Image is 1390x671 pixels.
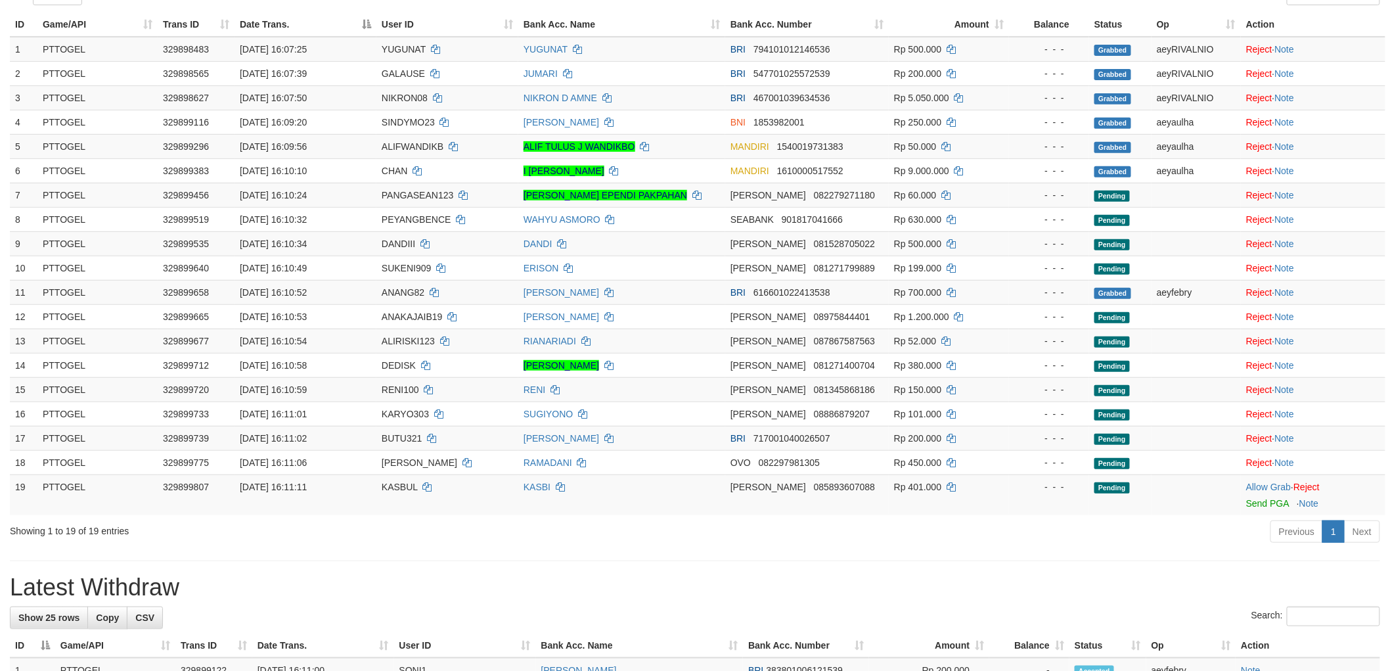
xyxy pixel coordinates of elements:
[10,402,37,426] td: 16
[894,384,941,395] span: Rp 150.000
[894,117,941,127] span: Rp 250.000
[1275,190,1295,200] a: Note
[37,329,158,353] td: PTTOGEL
[889,12,1009,37] th: Amount: activate to sort column ascending
[240,384,307,395] span: [DATE] 16:10:59
[1246,239,1272,249] a: Reject
[163,68,209,79] span: 329898565
[10,450,37,474] td: 18
[1246,117,1272,127] a: Reject
[1246,312,1272,322] a: Reject
[1287,607,1380,626] input: Search:
[894,336,937,346] span: Rp 52.000
[252,634,394,658] th: Date Trans.: activate to sort column ascending
[1094,458,1130,469] span: Pending
[382,360,416,371] span: DEDISK
[1094,288,1131,299] span: Grabbed
[894,263,941,273] span: Rp 199.000
[1009,12,1089,37] th: Balance
[163,312,209,322] span: 329899665
[382,433,422,444] span: BUTU321
[1299,498,1319,509] a: Note
[96,613,119,623] span: Copy
[37,110,158,134] td: PTTOGEL
[814,409,870,419] span: Copy 08886879207 to clipboard
[1275,141,1295,152] a: Note
[777,141,843,152] span: Copy 1540019731383 to clipboard
[163,287,209,298] span: 329899658
[1014,213,1084,226] div: - - -
[10,207,37,231] td: 8
[753,287,830,298] span: Copy 616601022413538 to clipboard
[240,44,307,55] span: [DATE] 16:07:25
[382,287,424,298] span: ANANG82
[240,190,307,200] span: [DATE] 16:10:24
[518,12,725,37] th: Bank Acc. Name: activate to sort column ascending
[163,141,209,152] span: 329899296
[1014,456,1084,469] div: - - -
[753,117,805,127] span: Copy 1853982001 to clipboard
[753,433,830,444] span: Copy 717001040026507 to clipboard
[382,68,425,79] span: GALAUSE
[163,166,209,176] span: 329899383
[382,93,428,103] span: NIKRON08
[1152,280,1241,304] td: aeyfebry
[1322,521,1345,543] a: 1
[1241,207,1385,231] td: ·
[1241,329,1385,353] td: ·
[1275,93,1295,103] a: Note
[782,214,843,225] span: Copy 901817041666 to clipboard
[1152,134,1241,158] td: aeyaulha
[1241,377,1385,402] td: ·
[777,166,843,176] span: Copy 1610000517552 to clipboard
[163,360,209,371] span: 329899712
[1241,426,1385,450] td: ·
[1275,44,1295,55] a: Note
[1246,360,1272,371] a: Reject
[163,384,209,395] span: 329899720
[37,231,158,256] td: PTTOGEL
[753,93,830,103] span: Copy 467001039634536 to clipboard
[1241,37,1385,62] td: ·
[175,634,252,658] th: Trans ID: activate to sort column ascending
[1094,409,1130,421] span: Pending
[730,166,769,176] span: MANDIRI
[10,304,37,329] td: 12
[135,613,154,623] span: CSV
[1094,118,1131,129] span: Grabbed
[1241,85,1385,110] td: ·
[753,68,830,79] span: Copy 547701025572539 to clipboard
[240,117,307,127] span: [DATE] 16:09:20
[163,214,209,225] span: 329899519
[869,634,989,658] th: Amount: activate to sort column ascending
[730,360,806,371] span: [PERSON_NAME]
[1246,93,1272,103] a: Reject
[1241,183,1385,207] td: ·
[1014,140,1084,153] div: - - -
[524,336,576,346] a: RIANARIADI
[382,190,453,200] span: PANGASEAN123
[1152,85,1241,110] td: aeyRIVALNIO
[1275,409,1295,419] a: Note
[163,409,209,419] span: 329899733
[1014,43,1084,56] div: - - -
[1246,190,1272,200] a: Reject
[730,263,806,273] span: [PERSON_NAME]
[730,409,806,419] span: [PERSON_NAME]
[1241,402,1385,426] td: ·
[163,190,209,200] span: 329899456
[1275,214,1295,225] a: Note
[1241,353,1385,377] td: ·
[37,207,158,231] td: PTTOGEL
[1275,312,1295,322] a: Note
[1293,482,1320,492] a: Reject
[1275,117,1295,127] a: Note
[1152,12,1241,37] th: Op: activate to sort column ascending
[894,287,941,298] span: Rp 700.000
[37,402,158,426] td: PTTOGEL
[1241,110,1385,134] td: ·
[730,117,746,127] span: BNI
[1094,361,1130,372] span: Pending
[524,44,568,55] a: YUGUNAT
[814,336,875,346] span: Copy 087867587563 to clipboard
